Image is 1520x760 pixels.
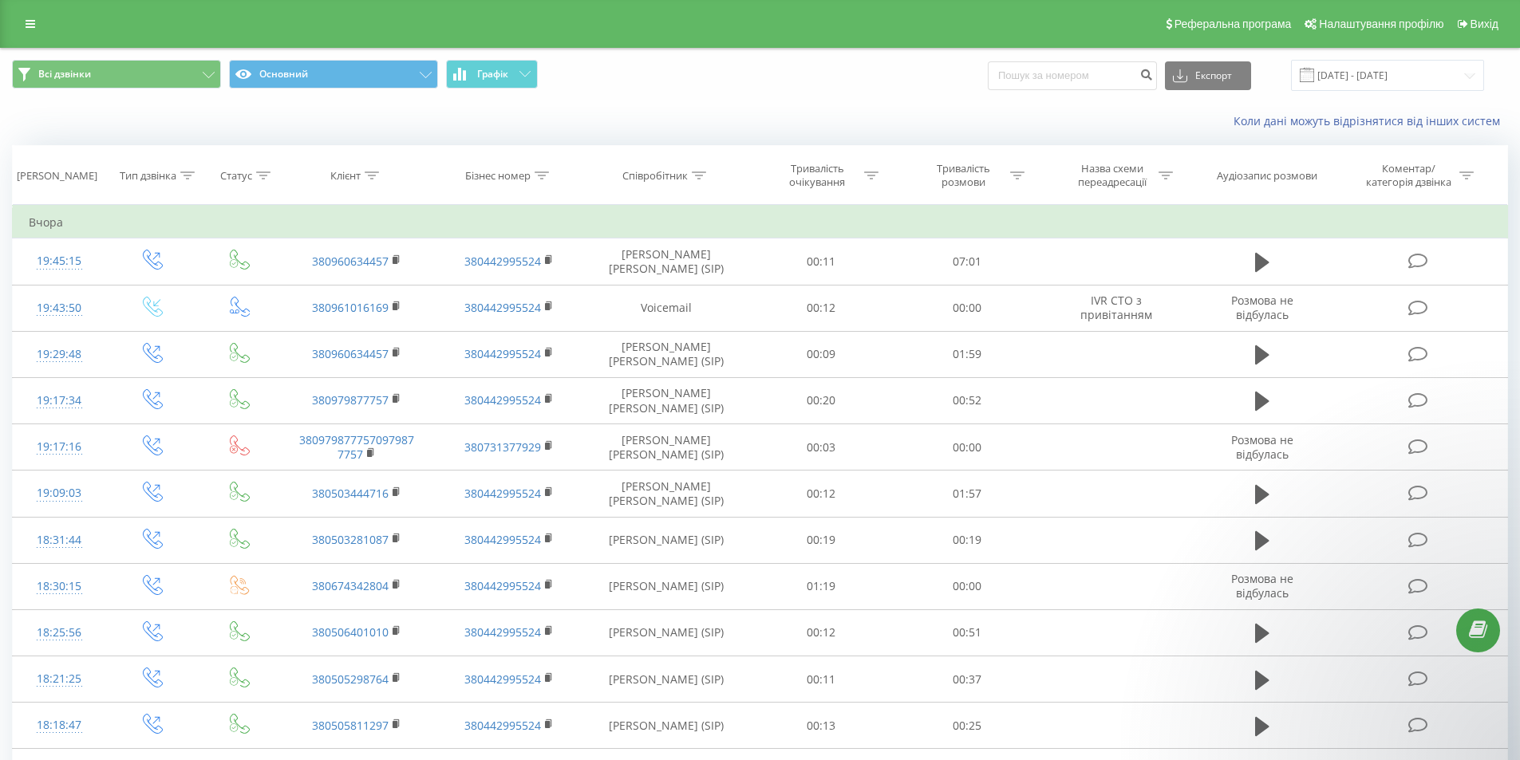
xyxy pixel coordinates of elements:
button: Експорт [1165,61,1251,90]
div: Бізнес номер [465,169,531,183]
span: Налаштування профілю [1319,18,1443,30]
a: 380979877757 [312,392,389,408]
div: 19:17:16 [29,431,90,463]
div: Співробітник [622,169,688,183]
div: Тривалість очікування [775,162,860,189]
span: Розмова не відбулась [1231,571,1293,601]
td: [PERSON_NAME] [PERSON_NAME] (SIP) [585,424,748,471]
div: 19:45:15 [29,246,90,277]
td: 00:13 [748,703,894,749]
button: Всі дзвінки [12,60,221,89]
td: 00:11 [748,656,894,703]
td: 00:51 [894,609,1040,656]
span: Графік [477,69,508,80]
a: 380506401010 [312,624,389,640]
td: [PERSON_NAME] (SIP) [585,517,748,563]
td: 00:19 [894,517,1040,563]
a: 380505811297 [312,718,389,733]
td: 01:59 [894,331,1040,377]
a: 380442995524 [464,671,541,687]
div: 18:25:56 [29,617,90,648]
a: 380442995524 [464,532,541,547]
button: Основний [229,60,438,89]
td: 00:11 [748,238,894,285]
td: 00:19 [748,517,894,563]
a: 380505298764 [312,671,389,687]
div: 19:17:34 [29,385,90,416]
span: Вихід [1471,18,1498,30]
a: 380731377929 [464,439,541,455]
div: 19:43:50 [29,293,90,324]
td: [PERSON_NAME] (SIP) [585,609,748,656]
div: Тип дзвінка [120,169,176,183]
div: Назва схеми переадресації [1069,162,1155,189]
a: 380503281087 [312,532,389,547]
a: 380442995524 [464,346,541,361]
td: 00:52 [894,377,1040,423]
td: [PERSON_NAME] (SIP) [585,656,748,703]
td: 00:12 [748,285,894,331]
div: [PERSON_NAME] [17,169,97,183]
td: 00:25 [894,703,1040,749]
td: 00:03 [748,424,894,471]
td: [PERSON_NAME] (SIP) [585,563,748,609]
td: [PERSON_NAME] [PERSON_NAME] (SIP) [585,238,748,285]
div: Тривалість розмови [921,162,1006,189]
td: 00:12 [748,609,894,656]
a: 380503444716 [312,486,389,501]
iframe: Intercom live chat [1466,670,1504,708]
span: Всі дзвінки [38,68,91,81]
td: [PERSON_NAME] [PERSON_NAME] (SIP) [585,377,748,423]
button: Графік [446,60,538,89]
input: Пошук за номером [988,61,1157,90]
td: 00:09 [748,331,894,377]
td: 01:19 [748,563,894,609]
a: 380442995524 [464,624,541,640]
td: 00:12 [748,471,894,517]
a: 380960634457 [312,346,389,361]
td: 00:00 [894,285,1040,331]
td: 00:00 [894,424,1040,471]
td: [PERSON_NAME] [PERSON_NAME] (SIP) [585,331,748,377]
a: Коли дані можуть відрізнятися вiд інших систем [1234,113,1508,128]
a: 380442995524 [464,392,541,408]
a: 380442995524 [464,486,541,501]
td: 00:00 [894,563,1040,609]
div: Коментар/категорія дзвінка [1362,162,1455,189]
a: 380442995524 [464,718,541,733]
a: 380442995524 [464,300,541,315]
td: IVR СТО з привітанням [1040,285,1191,331]
a: 380442995524 [464,254,541,269]
div: 18:18:47 [29,710,90,741]
td: [PERSON_NAME] (SIP) [585,703,748,749]
a: 3809798777570979877757 [299,432,414,462]
a: 380960634457 [312,254,389,269]
div: Аудіозапис розмови [1217,169,1317,183]
td: 00:37 [894,656,1040,703]
div: Статус [220,169,252,183]
a: 380442995524 [464,578,541,593]
div: 18:30:15 [29,571,90,602]
div: Клієнт [330,169,361,183]
span: Розмова не відбулась [1231,432,1293,462]
td: Вчора [13,207,1508,238]
div: 18:31:44 [29,525,90,556]
div: 19:29:48 [29,339,90,370]
td: [PERSON_NAME] [PERSON_NAME] (SIP) [585,471,748,517]
span: Реферальна програма [1175,18,1292,30]
div: 19:09:03 [29,478,90,509]
a: 380674342804 [312,578,389,593]
td: 01:57 [894,471,1040,517]
a: 380961016169 [312,300,389,315]
td: 00:20 [748,377,894,423]
td: Voicemail [585,285,748,331]
div: 18:21:25 [29,664,90,695]
span: Розмова не відбулась [1231,293,1293,322]
td: 07:01 [894,238,1040,285]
